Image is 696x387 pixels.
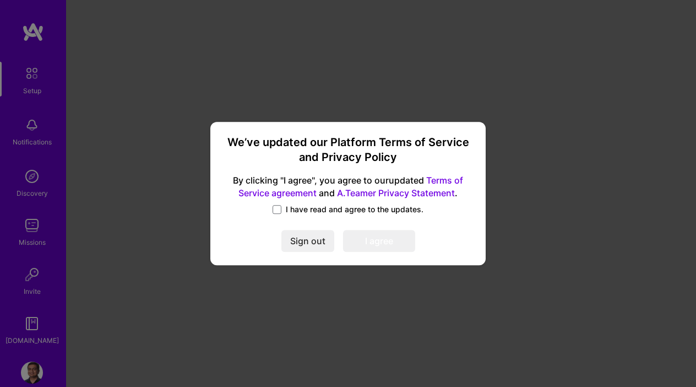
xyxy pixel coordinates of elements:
h3: We’ve updated our Platform Terms of Service and Privacy Policy [224,135,472,165]
a: A.Teamer Privacy Statement [337,187,455,198]
button: I agree [343,230,415,252]
a: Terms of Service agreement [238,175,463,198]
span: I have read and agree to the updates. [286,204,423,215]
button: Sign out [281,230,334,252]
span: By clicking "I agree", you agree to our updated and . [224,174,472,200]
